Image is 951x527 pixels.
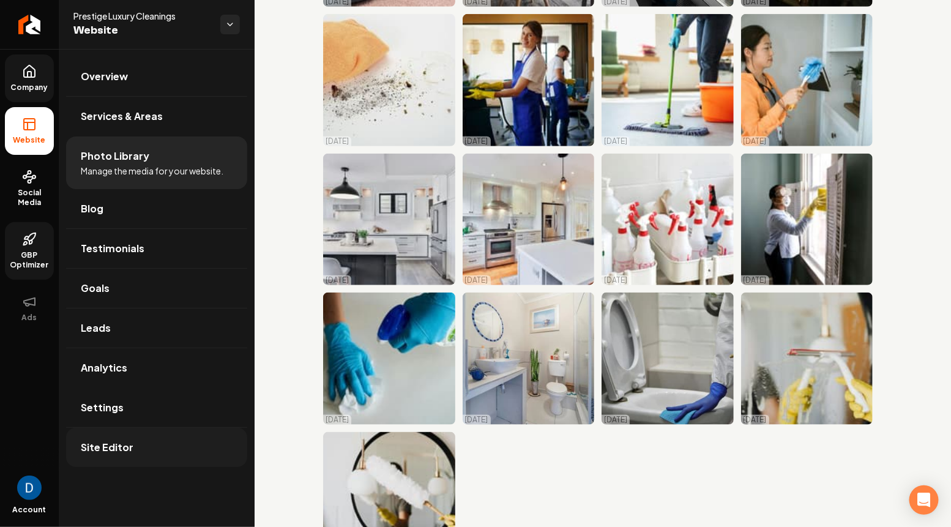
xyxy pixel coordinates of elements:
[81,361,127,375] span: Analytics
[323,293,455,425] img: No alt text set for this photo
[9,135,51,145] span: Website
[604,415,627,425] p: [DATE]
[81,281,110,296] span: Goals
[602,14,734,146] img: No alt text set for this photo
[5,188,54,207] span: Social Media
[81,165,223,177] span: Manage the media for your website.
[5,160,54,217] a: Social Media
[602,154,734,286] img: No alt text set for this photo
[741,293,873,425] img: No alt text set for this photo
[17,476,42,500] button: Open user button
[465,136,488,146] p: [DATE]
[66,189,247,228] a: Blog
[66,308,247,348] a: Leads
[18,15,41,34] img: Rebolt Logo
[5,250,54,270] span: GBP Optimizer
[465,415,488,425] p: [DATE]
[463,154,595,286] img: No alt text set for this photo
[66,97,247,136] a: Services & Areas
[604,275,627,285] p: [DATE]
[744,275,767,285] p: [DATE]
[66,348,247,387] a: Analytics
[326,275,349,285] p: [DATE]
[81,400,124,415] span: Settings
[81,201,103,216] span: Blog
[323,154,455,286] img: No alt text set for this photo
[744,415,767,425] p: [DATE]
[73,22,211,39] span: Website
[5,54,54,102] a: Company
[81,149,149,163] span: Photo Library
[66,269,247,308] a: Goals
[465,275,488,285] p: [DATE]
[326,136,349,146] p: [DATE]
[17,476,42,500] img: David Rice
[326,415,349,425] p: [DATE]
[744,136,767,146] p: [DATE]
[81,241,144,256] span: Testimonials
[5,222,54,280] a: GBP Optimizer
[602,293,734,425] img: No alt text set for this photo
[73,10,211,22] span: Prestige Luxury Cleanings
[463,293,595,425] img: No alt text set for this photo
[81,69,128,84] span: Overview
[81,321,111,335] span: Leads
[66,229,247,268] a: Testimonials
[13,505,47,515] span: Account
[66,388,247,427] a: Settings
[66,57,247,96] a: Overview
[741,14,873,146] img: No alt text set for this photo
[81,440,133,455] span: Site Editor
[463,14,595,146] img: No alt text set for this photo
[741,154,873,286] img: No alt text set for this photo
[909,485,939,515] div: Open Intercom Messenger
[6,83,53,92] span: Company
[81,109,163,124] span: Services & Areas
[66,428,247,467] a: Site Editor
[17,313,42,323] span: Ads
[323,14,455,146] img: Orange cleaning cloth next to spilled dirt and debris on a white surface.
[5,285,54,332] button: Ads
[604,136,627,146] p: [DATE]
